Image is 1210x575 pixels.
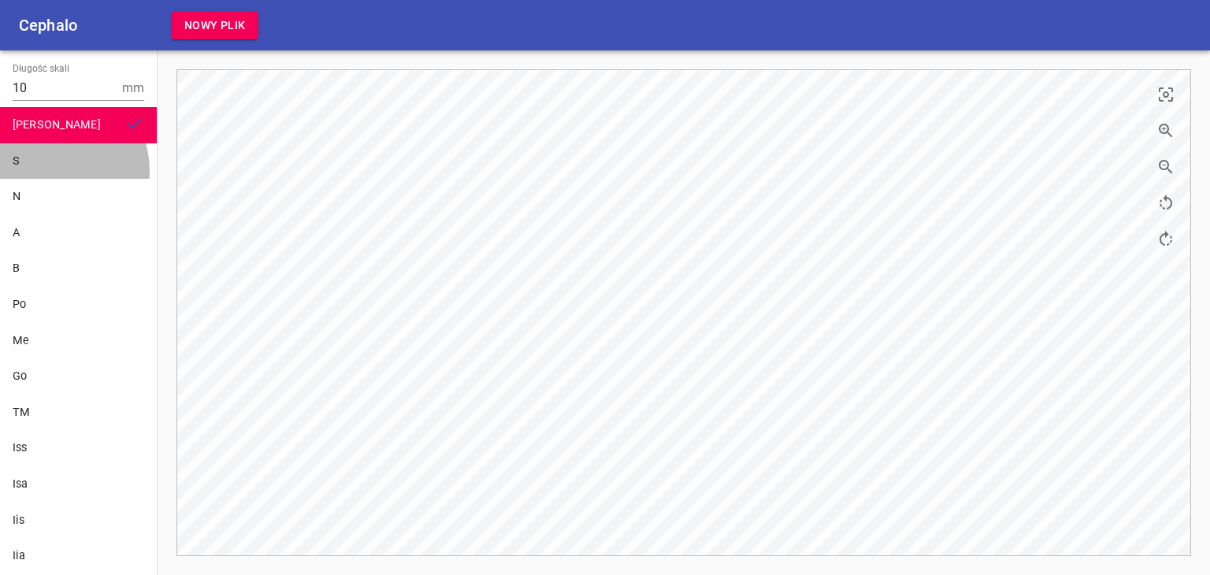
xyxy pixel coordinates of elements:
span: Isa [13,477,28,491]
span: Nowy plik [184,16,246,35]
span: Go [13,369,27,383]
span: Iss [13,441,27,454]
label: Długość skali [13,65,69,74]
span: A [13,226,20,239]
h6: Cephalo [19,13,77,38]
span: Iia [13,549,25,562]
span: B [13,262,20,275]
span: Me [13,334,29,347]
span: S [13,154,20,168]
span: Iis [13,514,24,527]
span: Po [13,298,26,311]
span: N [13,190,20,203]
span: TM [13,406,30,419]
p: mm [122,79,144,98]
span: [PERSON_NAME] [13,118,101,132]
button: Nowy plik [172,11,258,40]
